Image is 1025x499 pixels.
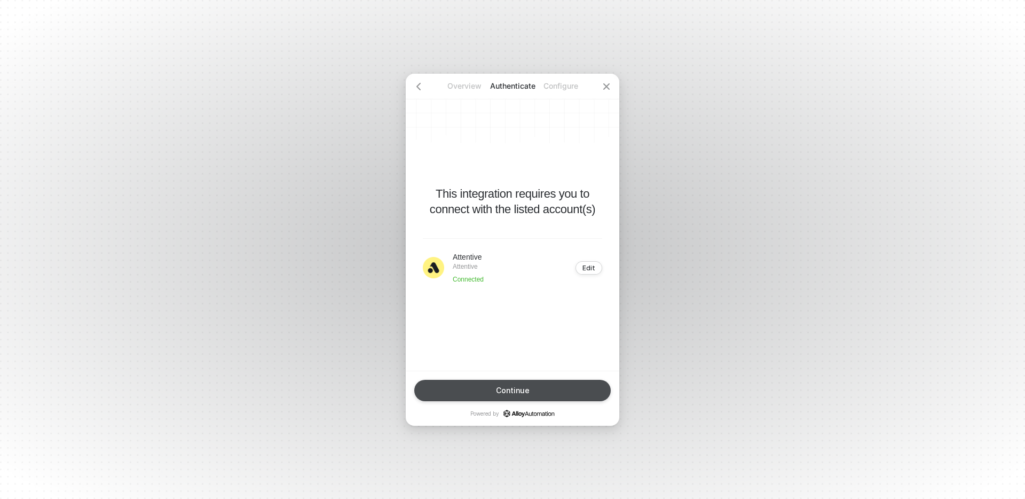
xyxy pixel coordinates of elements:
[602,82,611,91] span: icon-close
[453,262,484,271] p: Attentive
[414,380,611,401] button: Continue
[488,81,537,91] p: Authenticate
[582,264,595,272] div: Edit
[453,275,484,284] p: Connected
[496,386,530,395] div: Continue
[414,82,423,91] span: icon-arrow-left
[503,410,555,417] a: icon-success
[537,81,585,91] p: Configure
[453,252,484,262] p: Attentive
[423,257,444,278] img: icon
[423,186,602,217] p: This integration requires you to connect with the listed account(s)
[440,81,488,91] p: Overview
[575,261,602,275] button: Edit
[470,410,555,417] p: Powered by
